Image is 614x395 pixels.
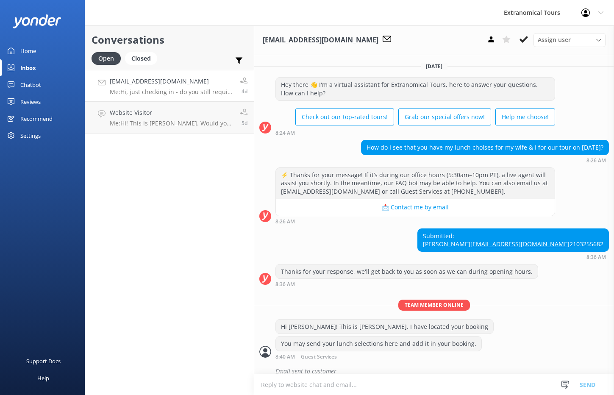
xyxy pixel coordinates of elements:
button: Grab our special offers now! [398,108,491,125]
strong: 8:40 AM [275,354,295,360]
div: Settings [20,127,41,144]
button: Check out our top-rated tours! [295,108,394,125]
div: ⚡ Thanks for your message! If it’s during our office hours (5:30am–10pm PT), a live agent will as... [276,168,555,199]
div: Help [37,370,49,387]
div: Closed [125,52,157,65]
div: Recommend [20,110,53,127]
div: Inbox [20,59,36,76]
button: Help me choose! [495,108,555,125]
p: Me: Hi! This is [PERSON_NAME]. Would you like to book the tour? [110,120,233,127]
img: yonder-white-logo.png [13,14,61,28]
div: Sep 09 2025 08:40am (UTC -07:00) America/Tijuana [275,353,482,360]
a: Closed [125,53,161,63]
span: Guest Services [301,354,337,360]
strong: 8:26 AM [586,158,606,163]
div: Sep 09 2025 08:36am (UTC -07:00) America/Tijuana [275,281,538,287]
h2: Conversations [92,32,247,48]
div: Submitted: [PERSON_NAME] 2103255682 [418,229,608,251]
div: Hi [PERSON_NAME]! This is [PERSON_NAME]. I have located your booking [276,320,493,334]
span: Sep 09 2025 07:33am (UTC -07:00) America/Tijuana [242,120,247,127]
h4: Website Visitor [110,108,233,117]
div: Email sent to customer [275,364,609,378]
strong: 8:36 AM [586,255,606,260]
a: Open [92,53,125,63]
div: Reviews [20,93,41,110]
div: Hey there 👋 I'm a virtual assistant for Extranomical Tours, here to answer your questions. How ca... [276,78,555,100]
div: You may send your lunch selections here and add it in your booking. [276,337,481,351]
h3: [EMAIL_ADDRESS][DOMAIN_NAME] [263,35,378,46]
div: Open [92,52,121,65]
span: Assign user [538,35,571,45]
span: Sep 09 2025 09:54am (UTC -07:00) America/Tijuana [242,88,247,95]
div: Sep 09 2025 08:24am (UTC -07:00) America/Tijuana [275,130,555,136]
p: Me: Hi, just checking in - do you still require assistance from our team on this? Thank you. [110,88,233,96]
div: Sep 09 2025 08:26am (UTC -07:00) America/Tijuana [361,157,609,163]
span: Team member online [398,300,470,310]
a: Website VisitorMe:Hi! This is [PERSON_NAME]. Would you like to book the tour?5d [85,102,254,134]
span: [DATE] [421,63,447,70]
div: Sep 09 2025 08:36am (UTC -07:00) America/Tijuana [417,254,609,260]
strong: 8:26 AM [275,219,295,224]
div: Home [20,42,36,59]
div: 2025-09-09T15:44:21.377 [259,364,609,378]
a: [EMAIL_ADDRESS][DOMAIN_NAME]Me:Hi, just checking in - do you still require assistance from our te... [85,70,254,102]
div: Sep 09 2025 08:26am (UTC -07:00) America/Tijuana [275,218,555,224]
strong: 8:36 AM [275,282,295,287]
div: Chatbot [20,76,41,93]
div: How do I see that you have my lunch choises for my wife & I for our tour on [DATE]? [361,140,608,155]
a: [EMAIL_ADDRESS][DOMAIN_NAME] [470,240,570,248]
div: Thanks for your response, we'll get back to you as soon as we can during opening hours. [276,264,538,279]
strong: 8:24 AM [275,131,295,136]
div: Assign User [533,33,606,47]
div: Support Docs [26,353,61,370]
h4: [EMAIL_ADDRESS][DOMAIN_NAME] [110,77,233,86]
button: 📩 Contact me by email [276,199,555,216]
